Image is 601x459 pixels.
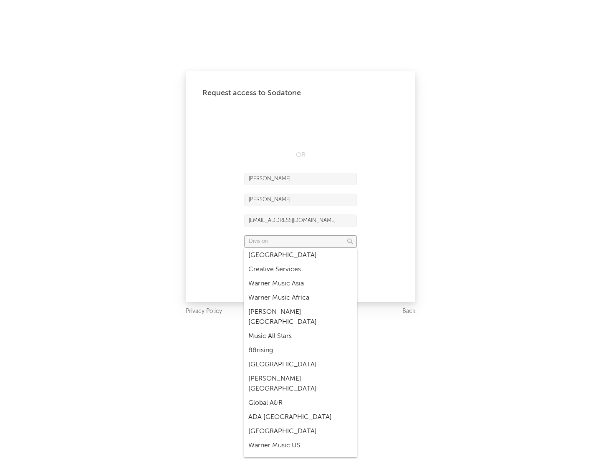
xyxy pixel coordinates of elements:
[244,214,357,227] input: Email
[244,410,357,424] div: ADA [GEOGRAPHIC_DATA]
[244,262,357,277] div: Creative Services
[244,305,357,329] div: [PERSON_NAME] [GEOGRAPHIC_DATA]
[244,329,357,343] div: Music All Stars
[186,306,222,317] a: Privacy Policy
[244,194,357,206] input: Last Name
[244,396,357,410] div: Global A&R
[244,372,357,396] div: [PERSON_NAME] [GEOGRAPHIC_DATA]
[244,291,357,305] div: Warner Music Africa
[244,358,357,372] div: [GEOGRAPHIC_DATA]
[244,173,357,185] input: First Name
[244,150,357,160] div: OR
[244,343,357,358] div: 88rising
[244,235,357,248] input: Division
[244,277,357,291] div: Warner Music Asia
[244,248,357,262] div: [GEOGRAPHIC_DATA]
[202,88,399,98] div: Request access to Sodatone
[402,306,415,317] a: Back
[244,439,357,453] div: Warner Music US
[244,424,357,439] div: [GEOGRAPHIC_DATA]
